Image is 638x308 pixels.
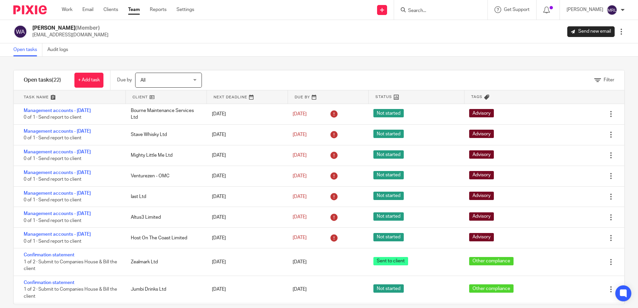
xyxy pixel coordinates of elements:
a: Confirmation statement [24,253,74,257]
p: [EMAIL_ADDRESS][DOMAIN_NAME] [32,32,108,38]
span: 1 of 2 · Submit to Companies House & Bill the client [24,260,117,271]
div: Jumbi Drinks Ltd [124,283,205,296]
a: Management accounts - [DATE] [24,170,91,175]
a: Team [128,6,140,13]
a: Send new email [567,26,615,37]
a: Clients [103,6,118,13]
span: Not started [373,233,404,241]
div: [DATE] [205,190,286,203]
img: svg%3E [607,5,617,15]
span: Not started [373,109,404,117]
p: [PERSON_NAME] [567,6,603,13]
img: Pixie [13,5,47,14]
div: [DATE] [205,128,286,141]
img: svg%3E [13,25,27,39]
span: 0 of 1 · Send report to client [24,156,81,161]
div: Venturezen - OMC [124,169,205,183]
div: [DATE] [205,107,286,121]
a: Management accounts - [DATE] [24,232,91,237]
div: Stave Whisky Ltd [124,128,205,141]
a: Management accounts - [DATE] [24,191,91,196]
p: Due by [117,77,132,83]
span: Not started [373,284,404,293]
span: Other compliance [469,284,514,293]
span: 0 of 1 · Send report to client [24,177,81,182]
span: [DATE] [293,194,307,199]
span: Advisory [469,109,494,117]
div: [DATE] [205,255,286,269]
span: [DATE] [293,153,307,158]
span: Not started [373,212,404,221]
div: [DATE] [205,169,286,183]
span: [DATE] [293,112,307,116]
span: Advisory [469,192,494,200]
div: [DATE] [205,231,286,245]
span: 1 of 2 · Submit to Companies House & Bill the client [24,287,117,299]
a: Confirmation statement [24,280,74,285]
a: Reports [150,6,167,13]
div: Iast Ltd [124,190,205,203]
a: Work [62,6,72,13]
span: Not started [373,130,404,138]
span: Tags [471,94,483,100]
span: (22) [52,77,61,83]
span: Advisory [469,171,494,179]
a: Management accounts - [DATE] [24,108,91,113]
span: Advisory [469,150,494,159]
span: Advisory [469,233,494,241]
a: Management accounts - [DATE] [24,129,91,134]
div: Altus3 Limited [124,211,205,224]
div: Bourne Maintenance Services Ltd [124,104,205,124]
span: [DATE] [293,260,307,264]
span: [DATE] [293,215,307,220]
a: + Add task [74,73,103,88]
span: Not started [373,171,404,179]
span: 0 of 1 · Send report to client [24,115,81,120]
div: Mighty Little Me Ltd [124,149,205,162]
span: 0 of 1 · Send report to client [24,239,81,244]
span: 0 of 1 · Send report to client [24,218,81,223]
a: Email [82,6,93,13]
span: [DATE] [293,287,307,292]
div: Host On The Coast Limited [124,231,205,245]
span: Sent to client [373,257,408,265]
a: Management accounts - [DATE] [24,150,91,154]
input: Search [407,8,467,14]
h1: Open tasks [24,77,61,84]
span: [DATE] [293,236,307,240]
span: 0 of 1 · Send report to client [24,198,81,202]
span: Not started [373,150,404,159]
span: Advisory [469,130,494,138]
span: Other compliance [469,257,514,265]
span: (Member) [75,25,100,31]
span: Status [375,94,392,100]
div: [DATE] [205,211,286,224]
span: [DATE] [293,174,307,178]
span: Filter [604,78,614,82]
span: [DATE] [293,132,307,137]
span: 0 of 1 · Send report to client [24,136,81,140]
span: Get Support [504,7,530,12]
h2: [PERSON_NAME] [32,25,108,32]
a: Management accounts - [DATE] [24,211,91,216]
div: Zealmark Ltd [124,255,205,269]
div: [DATE] [205,283,286,296]
a: Audit logs [47,43,73,56]
a: Open tasks [13,43,42,56]
a: Settings [177,6,194,13]
span: Not started [373,192,404,200]
span: Advisory [469,212,494,221]
div: [DATE] [205,149,286,162]
span: All [140,78,145,83]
